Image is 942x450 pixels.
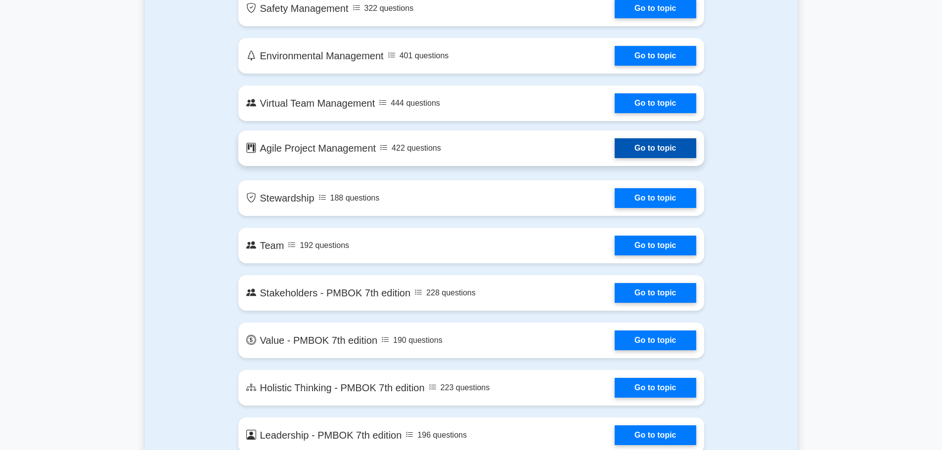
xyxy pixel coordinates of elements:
a: Go to topic [615,283,696,303]
a: Go to topic [615,93,696,113]
a: Go to topic [615,378,696,398]
a: Go to topic [615,236,696,255]
a: Go to topic [615,330,696,350]
a: Go to topic [615,138,696,158]
a: Go to topic [615,425,696,445]
a: Go to topic [615,188,696,208]
a: Go to topic [615,46,696,66]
